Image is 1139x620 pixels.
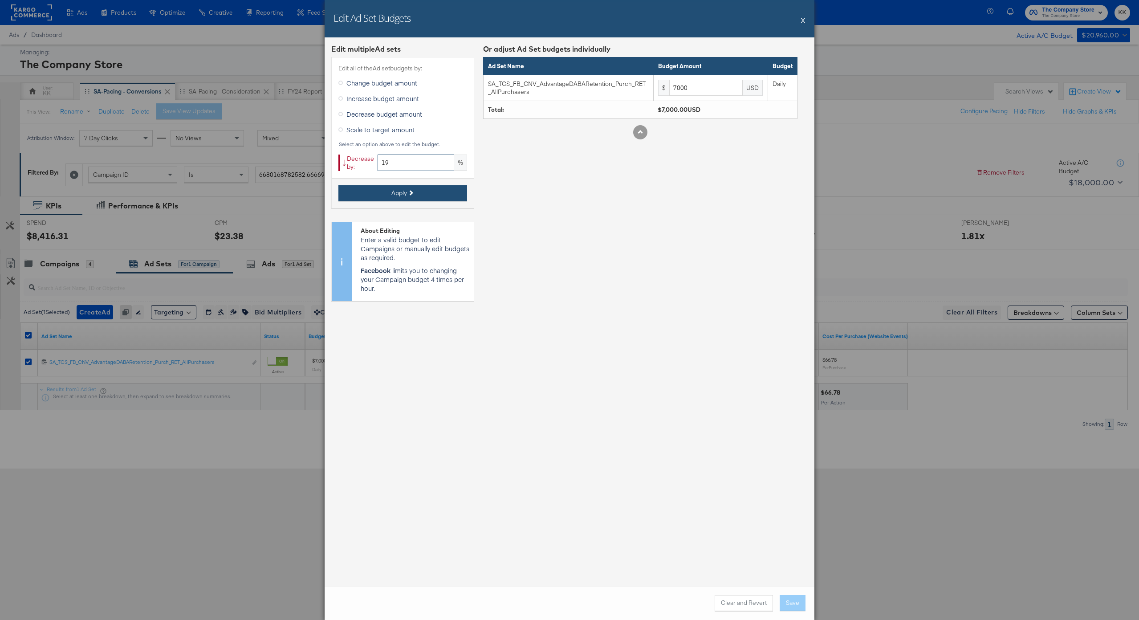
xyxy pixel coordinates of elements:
p: Enter a valid budget to edit Campaigns or manually edit budgets as required. [361,235,469,262]
label: Edit all of the Ad set budgets by: [338,64,467,73]
th: Budget [768,57,797,75]
span: Change budget amount [346,78,417,87]
td: Daily [768,75,797,101]
div: USD [743,80,763,96]
button: Clear and Revert [715,595,773,611]
p: limits you to changing your Campaign budget 4 times per hour. [361,266,469,293]
span: ↓ [342,154,347,169]
button: Apply [338,185,467,201]
span: Decrease budget amount [346,110,422,118]
h2: Edit Ad Set Budgets [334,11,411,24]
div: Edit multiple Ad set s [331,44,474,54]
div: Total: [488,106,648,114]
span: Apply [391,189,407,197]
button: X [801,11,805,29]
span: Increase budget amount [346,94,419,103]
th: Budget Amount [654,57,768,75]
div: $ [658,80,669,96]
div: $7,000.00USD [658,106,793,114]
div: About Editing [361,227,469,235]
strong: Facebook [361,266,391,275]
span: Scale to target amount [346,125,415,134]
div: Or adjust Ad Set budgets individually [483,44,797,54]
div: Decrease by: [338,155,374,171]
div: Select an option above to edit the budget. [338,141,467,147]
th: Ad Set Name [484,57,654,75]
div: % [454,155,467,171]
div: SA_TCS_FB_CNV_AdvantageDABARetention_Purch_RET_AllPurchasers [488,80,648,96]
